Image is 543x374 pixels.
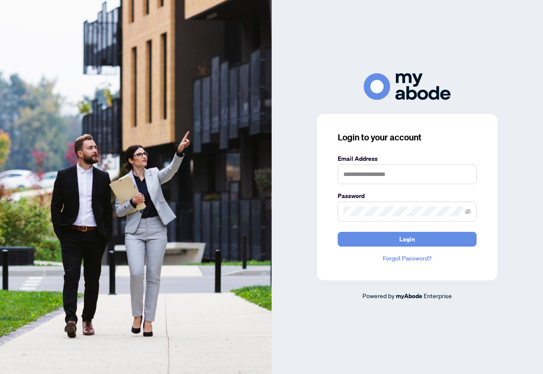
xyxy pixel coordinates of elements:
img: ma-logo [364,73,451,100]
button: Login [338,232,477,247]
span: Enterprise [424,292,452,299]
span: Login [399,232,415,246]
span: Powered by [362,292,395,299]
a: myAbode [396,291,422,301]
a: Forgot Password? [338,254,477,263]
label: Password [338,191,477,201]
h3: Login to your account [338,131,477,143]
span: eye-invisible [465,208,471,215]
label: Email Address [338,154,477,163]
